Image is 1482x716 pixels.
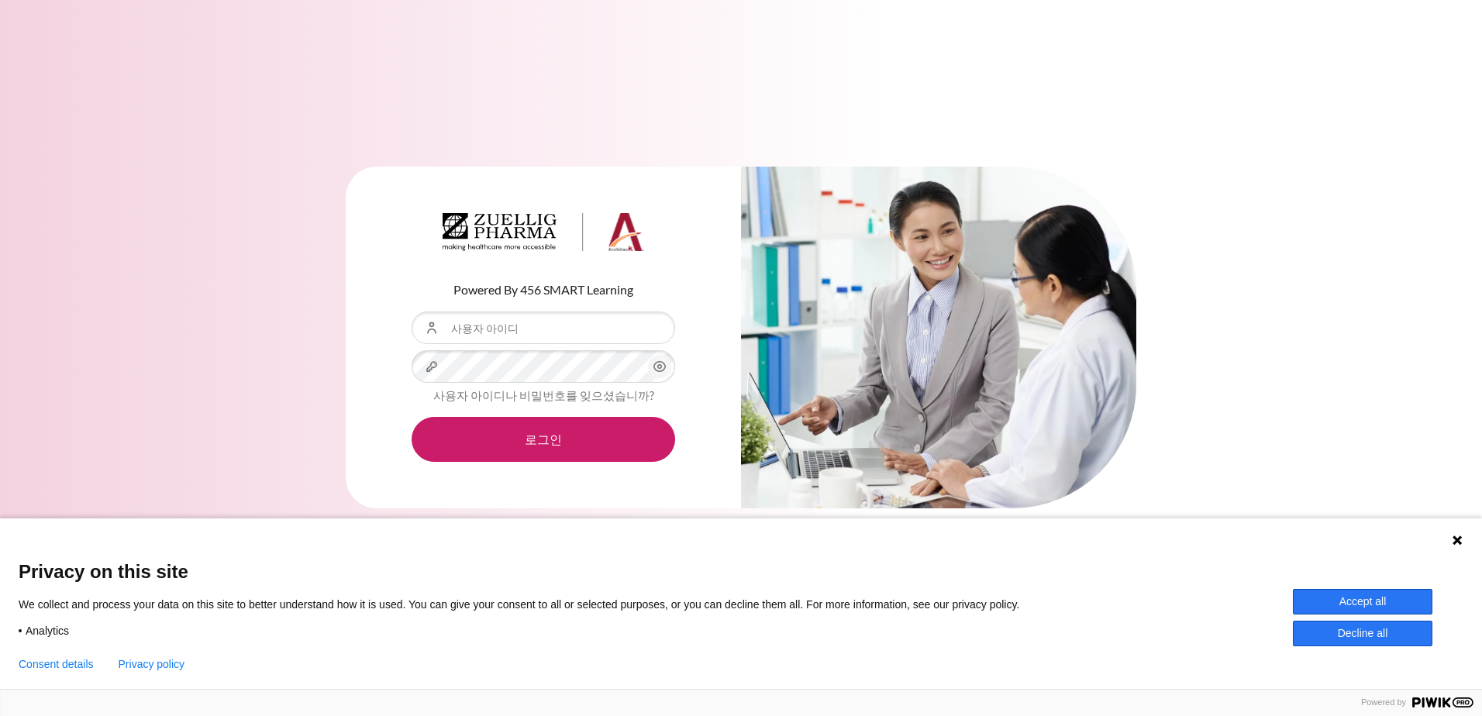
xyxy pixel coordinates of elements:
input: 사용자 아이디 [412,312,675,344]
span: Powered by [1355,697,1412,707]
p: We collect and process your data on this site to better understand how it is used. You can give y... [19,597,1043,611]
button: Accept all [1293,589,1432,614]
p: Powered By 456 SMART Learning [412,281,675,299]
span: Analytics [26,624,69,638]
button: 로그인 [412,417,675,462]
button: Consent details [19,658,94,670]
a: Architeck [443,213,644,258]
span: Privacy on this site [19,560,1463,583]
a: Privacy policy [119,658,185,670]
button: Decline all [1293,621,1432,646]
img: Architeck [443,213,644,252]
a: 사용자 아이디나 비밀번호를 잊으셨습니까? [433,388,654,402]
